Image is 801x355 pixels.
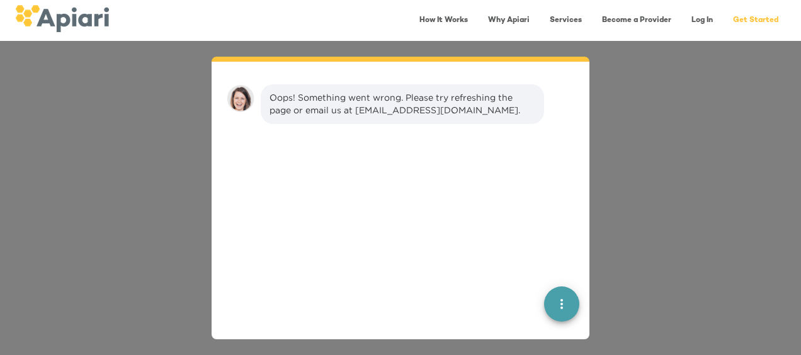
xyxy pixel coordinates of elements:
a: Services [542,8,589,33]
img: amy.37686e0395c82528988e.png [227,84,254,112]
div: Oops! Something went wrong. Please try refreshing the page or email us at [EMAIL_ADDRESS][DOMAIN_... [270,91,535,116]
a: Become a Provider [594,8,679,33]
a: How It Works [412,8,475,33]
img: logo [15,5,109,32]
a: Log In [684,8,720,33]
button: quick menu [544,286,579,322]
a: Get Started [725,8,786,33]
a: Why Apiari [480,8,537,33]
